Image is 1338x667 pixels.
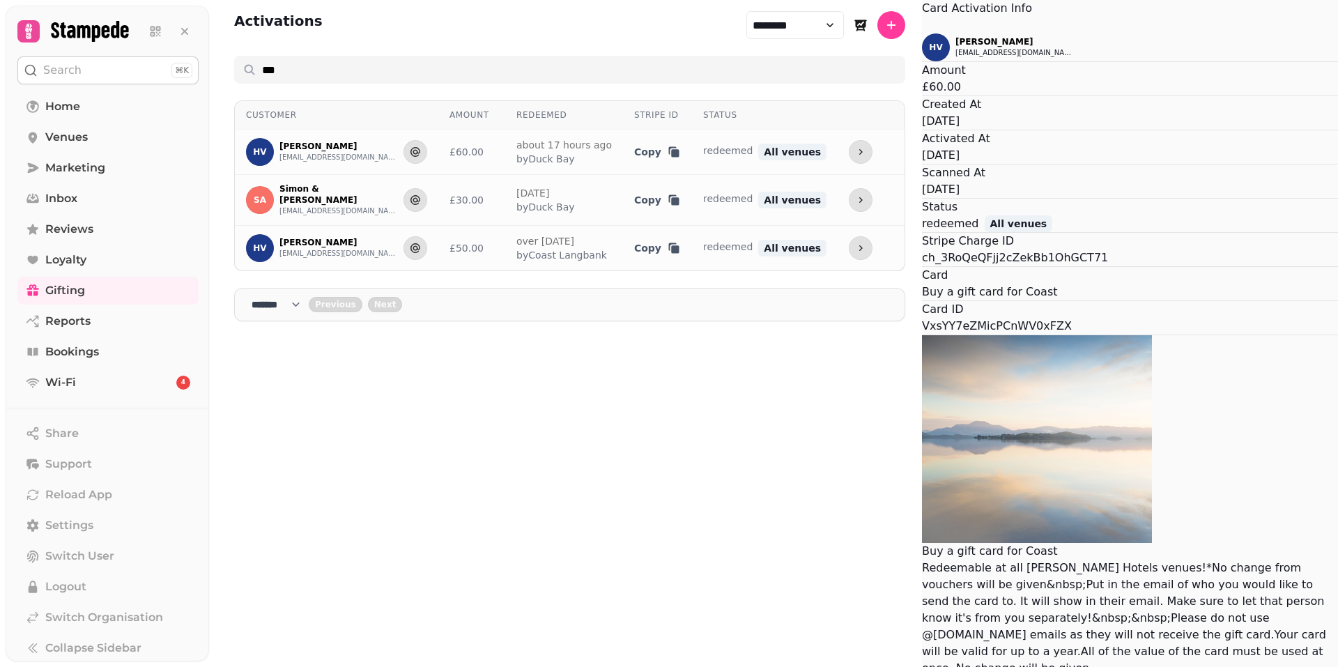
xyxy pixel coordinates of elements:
p: Search [43,62,82,79]
span: redeemed [703,241,753,252]
p: Created At [922,96,1338,113]
p: [DATE] [922,147,1338,164]
img: Buy a gift card for Coast [922,335,1152,543]
span: All venues [758,240,826,256]
button: next [368,297,403,312]
span: Previous [315,300,356,309]
div: Status [703,109,826,121]
div: Customer [246,109,427,121]
button: Send to [403,140,427,164]
div: £50.00 [449,241,494,255]
div: £60.00 [449,145,494,159]
span: Wi-Fi [45,374,76,391]
p: Amount [922,62,1338,79]
span: Reload App [45,486,112,503]
span: Next [374,300,397,309]
span: by Duck Bay [516,152,612,166]
span: Home [45,98,80,115]
span: Settings [45,517,93,534]
button: [EMAIL_ADDRESS][DOMAIN_NAME] [279,248,398,259]
span: by Coast Langbank [516,248,607,262]
span: Loyalty [45,252,86,268]
a: over [DATE] [516,236,574,247]
p: Simon & [PERSON_NAME] [279,183,398,206]
span: All venues [758,144,826,160]
button: more [849,236,872,260]
span: Switch Organisation [45,609,163,626]
button: Copy [634,145,681,159]
div: Amount [449,109,494,121]
p: Buy a gift card for Coast [922,284,1338,300]
span: redeemed [703,145,753,156]
button: Copy [634,241,681,255]
a: about 17 hours ago [516,139,612,151]
p: Status [922,199,1338,215]
span: Marketing [45,160,105,176]
span: HV [253,147,266,157]
div: Redeemed [516,109,612,121]
span: redeemed [922,215,979,232]
p: £60.00 [922,79,1338,95]
p: VxsYY7eZMicPCnWV0xFZX [922,318,1338,335]
button: [EMAIL_ADDRESS][DOMAIN_NAME] [955,47,1074,59]
button: [EMAIL_ADDRESS][DOMAIN_NAME] [279,206,398,217]
button: [EMAIL_ADDRESS][DOMAIN_NAME] [279,152,398,163]
span: SA [254,195,266,205]
span: Share [45,425,79,442]
p: Activated At [922,130,1338,147]
p: [PERSON_NAME] [955,36,1338,47]
p: Stripe Charge ID [922,233,1338,250]
button: Copy [634,193,681,207]
span: All venues [985,215,1053,232]
p: Card ID [922,301,1338,318]
span: Logout [45,578,86,595]
div: Stripe ID [634,109,681,121]
p: ch_3RoQeQFjj2cZekBb1OhGCT71 [922,250,1338,266]
span: Collapse Sidebar [45,640,141,657]
div: £30.00 [449,193,494,207]
span: redeemed [703,193,753,204]
button: Send to [403,188,427,212]
span: 4 [181,378,185,388]
p: [PERSON_NAME] [279,141,398,152]
button: more [849,188,872,212]
button: back [309,297,362,312]
span: Support [45,456,92,473]
button: more [849,140,872,164]
button: Send to [403,236,427,260]
span: Venues [45,129,88,146]
span: Gifting [45,282,85,299]
span: by Duck Bay [516,200,575,214]
nav: Pagination [234,288,905,321]
span: All venues [758,192,826,208]
span: Inbox [45,190,77,207]
span: Reviews [45,221,93,238]
span: Reports [45,313,91,330]
p: [DATE] [922,113,1338,130]
h4: Buy a gift card for Coast [922,543,1338,560]
span: HV [929,43,942,52]
span: Bookings [45,344,99,360]
h2: Activations [234,11,323,39]
div: ⌘K [171,63,192,78]
p: [PERSON_NAME] [279,237,398,248]
p: [DATE] [922,181,1338,198]
span: Switch User [45,548,114,565]
p: Card [922,267,1338,284]
span: HV [253,243,266,253]
a: [DATE] [516,187,549,199]
p: Scanned At [922,164,1338,181]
